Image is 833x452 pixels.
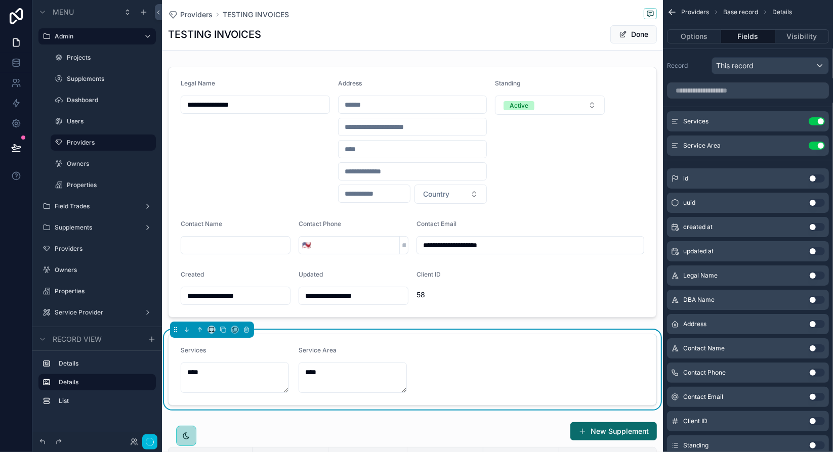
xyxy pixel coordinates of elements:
span: Address [683,320,706,328]
label: Admin [55,32,136,40]
label: Record [667,62,707,70]
label: Users [67,117,150,125]
button: Visibility [775,29,829,43]
span: Details [772,8,792,16]
span: Providers [180,10,213,20]
a: Providers [168,10,213,20]
span: This record [716,61,754,71]
label: Providers [67,139,150,147]
label: Service Provider [55,308,136,317]
label: Owners [55,266,150,274]
span: Services [683,117,709,125]
span: DBA Name [683,296,715,304]
label: Owners [67,160,150,168]
span: Legal Name [683,272,718,280]
label: Providers [55,245,150,253]
label: Details [59,378,148,386]
label: Supplements [67,75,150,83]
span: Menu [53,7,74,17]
span: Base record [723,8,758,16]
label: Field Trades [55,202,136,210]
span: uuid [683,199,695,207]
label: Properties [55,287,150,295]
label: Projects [67,54,150,62]
span: Service Area [683,142,721,150]
div: scrollable content [32,351,162,419]
span: Services [181,346,206,354]
span: Providers [681,8,709,16]
span: Contact Phone [683,369,726,377]
span: Contact Email [683,393,723,401]
span: updated at [683,247,714,255]
span: Record view [53,334,102,344]
a: TESTING INVOICES [223,10,289,20]
span: Service Area [299,346,337,354]
label: List [59,397,148,405]
span: id [683,174,688,183]
span: Client ID [683,417,707,425]
span: created at [683,223,713,231]
label: Dashboard [67,96,150,104]
label: Supplements [55,223,136,232]
button: Fields [721,29,775,43]
label: Properties [67,181,150,189]
button: Options [667,29,721,43]
h1: TESTING INVOICES [168,27,261,41]
label: Details [59,359,148,368]
span: Contact Name [683,344,725,352]
button: This record [712,57,829,74]
button: Done [610,25,657,43]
